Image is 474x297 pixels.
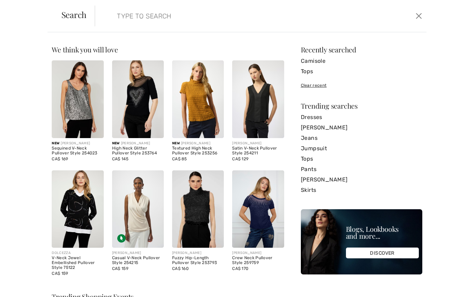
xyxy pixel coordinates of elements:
[172,251,224,256] div: [PERSON_NAME]
[117,234,126,243] img: Sustainable Fabric
[301,46,422,53] div: Recently searched
[301,164,422,175] a: Pants
[232,170,284,248] img: Crew Neck Pullover Style 259759. Midnight
[52,251,103,256] div: DOLCEZZA
[301,175,422,185] a: [PERSON_NAME]
[172,141,224,146] div: [PERSON_NAME]
[112,146,164,156] div: High Neck Glitter Pullover Style 253764
[172,170,224,248] img: Fuzzy Hip-Length Pullover Style 253793. Black
[301,112,422,122] a: Dresses
[232,141,284,146] div: [PERSON_NAME]
[301,82,422,88] div: Clear recent
[172,156,187,161] span: CA$ 85
[52,271,68,276] span: CA$ 159
[52,146,103,156] div: Sequined V-Neck Pullover Style 254023
[112,170,164,248] img: Casual V-Neck Pullover Style 254215. Black
[52,45,118,54] span: We think you will love
[112,6,338,26] input: TYPE TO SEARCH
[301,122,422,133] a: [PERSON_NAME]
[172,256,224,265] div: Fuzzy Hip-Length Pullover Style 253793
[232,251,284,256] div: [PERSON_NAME]
[172,60,224,138] img: Textured High Neck Pullover Style 253256. Vanilla 30
[232,156,248,161] span: CA$ 129
[112,141,164,146] div: [PERSON_NAME]
[172,146,224,156] div: Textured High Neck Pullover Style 253256
[61,10,87,19] span: Search
[301,143,422,154] a: Jumpsuit
[112,251,164,256] div: [PERSON_NAME]
[346,248,419,258] div: DISCOVER
[232,146,284,156] div: Satin V-Neck Pullover Style 254211
[52,141,59,145] span: New
[52,256,103,270] div: V-Neck Jewel Embellished Pullover Style 75122
[112,256,164,265] div: Casual V-Neck Pullover Style 254215
[112,156,128,161] span: CA$ 145
[301,133,422,143] a: Jeans
[52,141,103,146] div: [PERSON_NAME]
[52,170,103,248] img: V-Neck Jewel Embellished Pullover Style 75122. As sample
[301,209,422,274] img: Blogs, Lookbooks and more...
[301,56,422,66] a: Camisole
[232,266,248,271] span: CA$ 170
[112,266,128,271] span: CA$ 159
[112,141,120,145] span: New
[172,266,189,271] span: CA$ 160
[346,226,419,239] div: Blogs, Lookbooks and more...
[232,256,284,265] div: Crew Neck Pullover Style 259759
[112,60,164,138] img: High Neck Glitter Pullover Style 253764. Black
[172,141,180,145] span: New
[52,60,103,138] img: Sequined V-Neck Pullover Style 254023. Black/Silver
[301,102,422,109] div: Trending searches
[232,60,284,138] img: Satin V-Neck Pullover Style 254211. Black
[52,156,68,161] span: CA$ 169
[301,66,422,77] a: Tops
[301,154,422,164] a: Tops
[301,185,422,195] a: Skirts
[414,10,424,22] button: Close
